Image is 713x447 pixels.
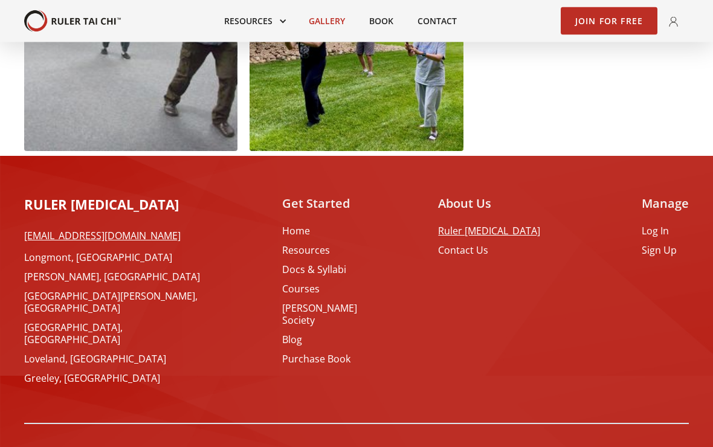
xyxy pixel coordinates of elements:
[642,225,689,237] a: Log In
[282,334,392,346] a: Blog
[297,8,357,34] a: Gallery
[212,8,297,34] div: Resources
[405,8,469,34] a: Contact
[642,195,689,213] h2: Manage
[282,195,392,213] h2: Get Started
[24,353,218,365] a: Loveland, [GEOGRAPHIC_DATA]
[561,7,658,35] a: Join for Free
[438,245,540,257] a: Contact Us
[282,245,392,257] a: Resources
[282,353,392,365] a: Purchase Book
[24,10,121,33] a: home
[282,283,392,295] a: Courses
[24,10,121,33] img: Your Brand Name
[24,322,218,346] a: [GEOGRAPHIC_DATA], [GEOGRAPHIC_DATA]
[357,8,405,34] a: Book
[282,303,392,327] a: [PERSON_NAME] Society
[438,225,540,237] a: Ruler [MEDICAL_DATA]
[642,245,689,257] a: Sign Up
[24,252,218,264] a: Longmont, [GEOGRAPHIC_DATA]
[282,225,392,237] a: Home
[24,373,218,385] a: Greeley, [GEOGRAPHIC_DATA]
[24,230,218,242] a: [EMAIL_ADDRESS][DOMAIN_NAME]
[24,291,218,315] a: [GEOGRAPHIC_DATA][PERSON_NAME], [GEOGRAPHIC_DATA]
[24,195,179,220] a: RULER [MEDICAL_DATA]
[282,264,392,276] a: Docs & Syllabi
[24,271,218,283] a: [PERSON_NAME], [GEOGRAPHIC_DATA]
[438,195,540,213] h2: About Us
